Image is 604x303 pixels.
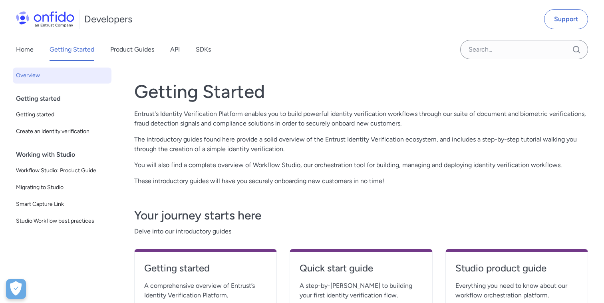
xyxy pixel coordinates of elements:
[13,107,111,123] a: Getting started
[16,91,115,107] div: Getting started
[16,147,115,163] div: Working with Studio
[300,262,422,281] a: Quick start guide
[455,262,578,275] h4: Studio product guide
[134,160,588,170] p: You will also find a complete overview of Workflow Studio, our orchestration tool for building, m...
[16,71,108,80] span: Overview
[300,281,422,300] span: A step-by-[PERSON_NAME] to building your first identity verification flow.
[134,176,588,186] p: These introductory guides will have you securely onboarding new customers in no time!
[13,124,111,140] a: Create an identity verification
[6,279,26,299] div: Cookie Preferences
[170,38,180,61] a: API
[16,110,108,120] span: Getting started
[144,281,267,300] span: A comprehensive overview of Entrust’s Identity Verification Platform.
[134,109,588,128] p: Entrust's Identity Verification Platform enables you to build powerful identity verification work...
[300,262,422,275] h4: Quick start guide
[13,196,111,212] a: Smart Capture Link
[13,68,111,84] a: Overview
[16,166,108,175] span: Workflow Studio: Product Guide
[16,216,108,226] span: Studio Workflow best practices
[50,38,94,61] a: Getting Started
[134,135,588,154] p: The introductory guides found here provide a solid overview of the Entrust Identity Verification ...
[134,80,588,103] h1: Getting Started
[16,183,108,192] span: Migrating to Studio
[16,127,108,136] span: Create an identity verification
[13,179,111,195] a: Migrating to Studio
[13,213,111,229] a: Studio Workflow best practices
[13,163,111,179] a: Workflow Studio: Product Guide
[84,13,132,26] h1: Developers
[455,281,578,300] span: Everything you need to know about our workflow orchestration platform.
[134,227,588,236] span: Delve into our introductory guides
[144,262,267,275] h4: Getting started
[544,9,588,29] a: Support
[460,40,588,59] input: Onfido search input field
[455,262,578,281] a: Studio product guide
[144,262,267,281] a: Getting started
[110,38,154,61] a: Product Guides
[16,11,74,27] img: Onfido Logo
[6,279,26,299] button: Open Preferences
[196,38,211,61] a: SDKs
[16,38,34,61] a: Home
[134,207,588,223] h3: Your journey starts here
[16,199,108,209] span: Smart Capture Link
